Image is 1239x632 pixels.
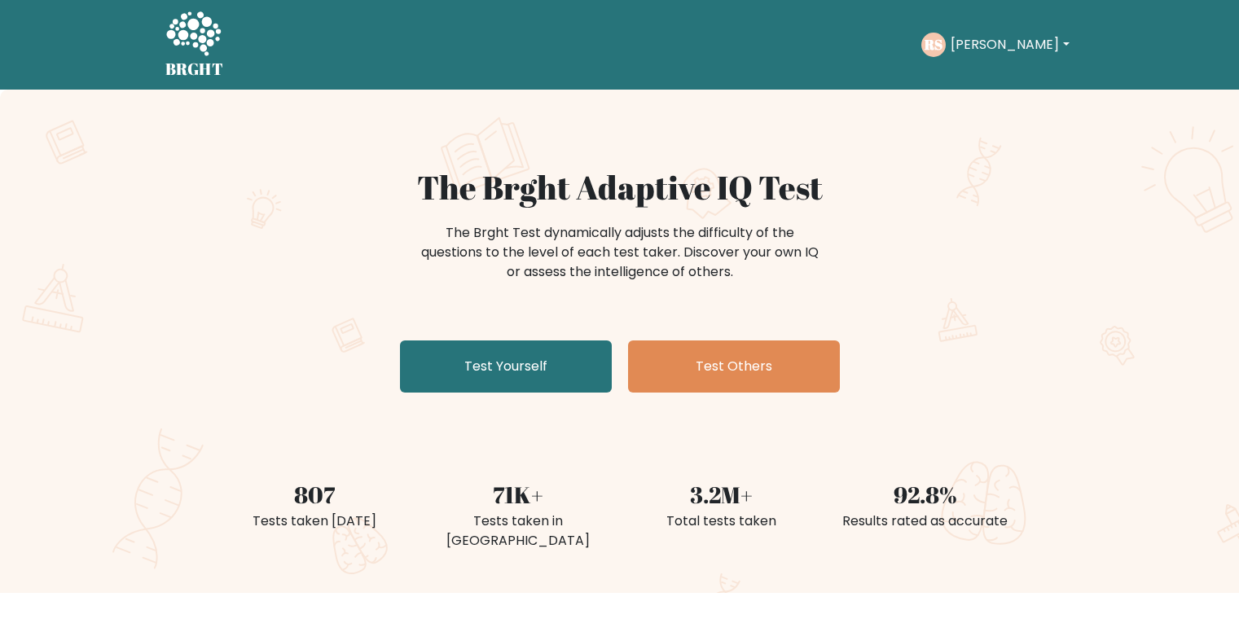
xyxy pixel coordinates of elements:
button: [PERSON_NAME] [946,34,1074,55]
a: BRGHT [165,7,224,83]
h1: The Brght Adaptive IQ Test [222,168,1017,207]
div: Tests taken in [GEOGRAPHIC_DATA] [426,511,610,551]
a: Test Yourself [400,340,612,393]
div: Tests taken [DATE] [222,511,406,531]
h5: BRGHT [165,59,224,79]
div: The Brght Test dynamically adjusts the difficulty of the questions to the level of each test take... [416,223,824,282]
div: 92.8% [833,477,1017,511]
div: Results rated as accurate [833,511,1017,531]
div: 3.2M+ [630,477,814,511]
div: 71K+ [426,477,610,511]
div: 807 [222,477,406,511]
div: Total tests taken [630,511,814,531]
text: RS [924,35,942,54]
a: Test Others [628,340,840,393]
